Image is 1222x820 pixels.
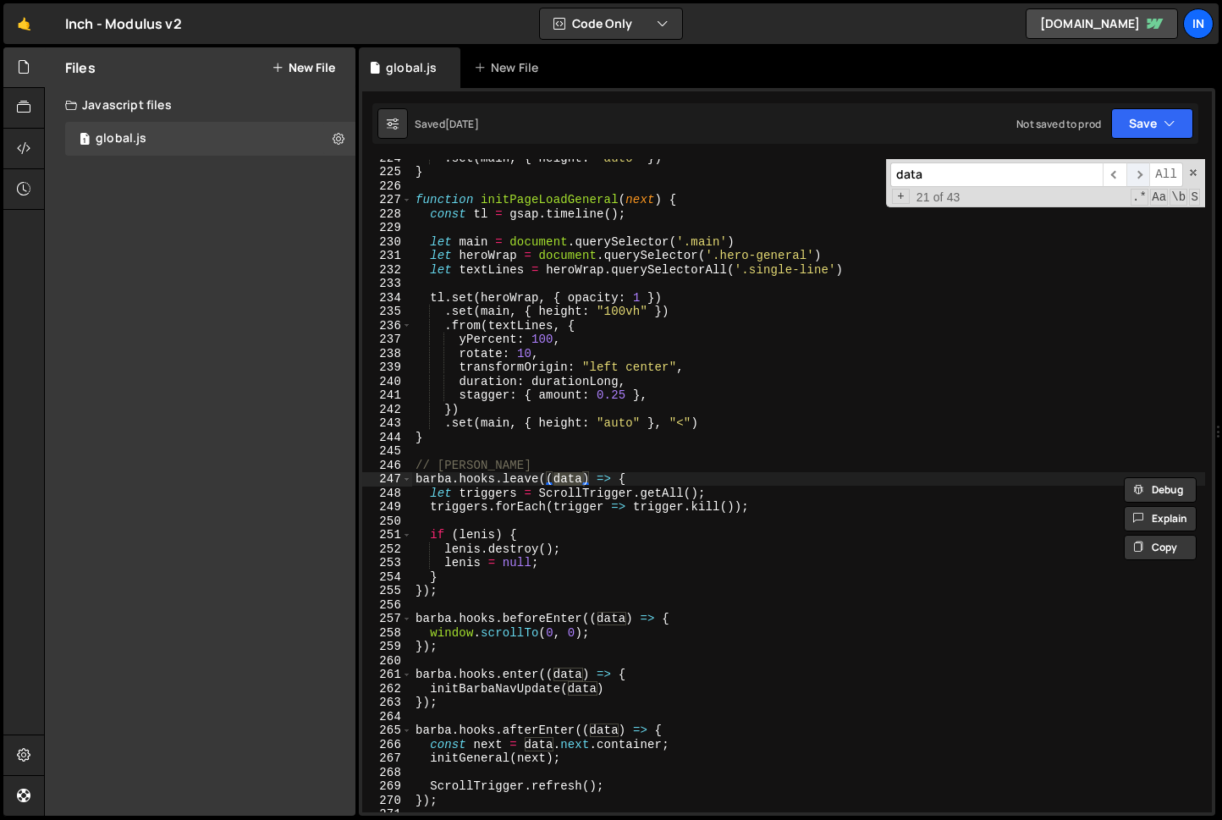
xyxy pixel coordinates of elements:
[362,500,412,515] div: 249
[362,626,412,641] div: 258
[362,165,412,179] div: 225
[362,403,412,417] div: 242
[1124,535,1197,560] button: Copy
[445,117,479,131] div: [DATE]
[96,131,146,146] div: global.js
[362,612,412,626] div: 257
[1016,117,1101,131] div: Not saved to prod
[362,751,412,766] div: 267
[45,88,355,122] div: Javascript files
[65,14,182,34] div: Inch - Modulus v2
[362,515,412,529] div: 250
[1150,189,1168,206] span: CaseSensitive Search
[362,291,412,305] div: 234
[362,235,412,250] div: 230
[362,179,412,194] div: 226
[362,193,412,207] div: 227
[362,738,412,752] div: 266
[362,570,412,585] div: 254
[3,3,45,44] a: 🤙
[1124,477,1197,503] button: Debug
[890,162,1103,187] input: Search for
[362,347,412,361] div: 238
[362,584,412,598] div: 255
[362,305,412,319] div: 235
[362,319,412,333] div: 236
[362,487,412,501] div: 248
[362,459,412,473] div: 246
[362,388,412,403] div: 241
[474,59,545,76] div: New File
[272,61,335,74] button: New File
[362,668,412,682] div: 261
[540,8,682,39] button: Code Only
[362,528,412,542] div: 251
[362,431,412,445] div: 244
[1170,189,1187,206] span: Whole Word Search
[65,122,355,156] : 12446/30150.js
[1111,108,1193,139] button: Save
[910,190,967,205] span: 21 of 43
[362,640,412,654] div: 259
[1026,8,1178,39] a: [DOMAIN_NAME]
[362,263,412,278] div: 232
[65,58,96,77] h2: Files
[362,375,412,389] div: 240
[362,696,412,710] div: 263
[362,333,412,347] div: 237
[362,207,412,222] div: 228
[362,416,412,431] div: 243
[362,444,412,459] div: 245
[1103,162,1126,187] span: ​
[1131,189,1148,206] span: RegExp Search
[362,724,412,738] div: 265
[1126,162,1150,187] span: ​
[1124,506,1197,531] button: Explain
[362,710,412,724] div: 264
[362,542,412,557] div: 252
[362,277,412,291] div: 233
[415,117,479,131] div: Saved
[1183,8,1214,39] a: In
[362,794,412,808] div: 270
[362,682,412,696] div: 262
[362,779,412,794] div: 269
[362,360,412,375] div: 239
[1189,189,1200,206] span: Search In Selection
[362,556,412,570] div: 253
[892,189,910,205] span: Toggle Replace mode
[362,472,412,487] div: 247
[386,59,437,76] div: global.js
[362,221,412,235] div: 229
[362,766,412,780] div: 268
[80,134,90,147] span: 1
[362,654,412,669] div: 260
[362,249,412,263] div: 231
[362,598,412,613] div: 256
[1149,162,1183,187] span: Alt-Enter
